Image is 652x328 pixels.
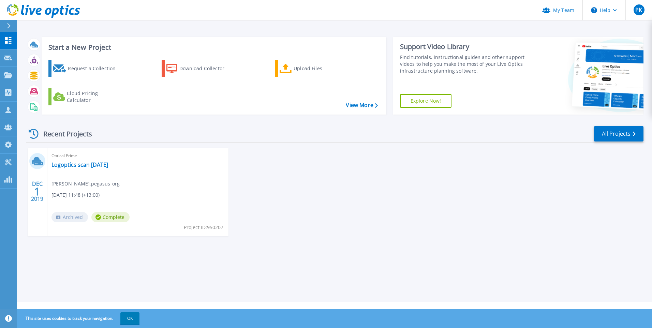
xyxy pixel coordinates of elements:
span: [DATE] 11:48 (+13:00) [51,191,100,199]
span: Archived [51,212,88,222]
span: 1 [34,189,40,194]
a: Upload Files [275,60,351,77]
span: Project ID: 950207 [184,224,223,231]
h3: Start a New Project [48,44,377,51]
div: Find tutorials, instructional guides and other support videos to help you make the most of your L... [400,54,528,74]
span: [PERSON_NAME] , pegasus_org [51,180,120,188]
div: Recent Projects [26,125,101,142]
a: Download Collector [162,60,238,77]
a: Explore Now! [400,94,452,108]
div: Upload Files [294,62,348,75]
a: View More [346,102,377,108]
span: Optical Prime [51,152,224,160]
span: This site uses cookies to track your navigation. [19,312,139,325]
div: Download Collector [179,62,234,75]
span: PK [635,7,642,13]
a: Cloud Pricing Calculator [48,88,124,105]
a: Request a Collection [48,60,124,77]
a: Logoptics scan [DATE] [51,161,108,168]
div: DEC 2019 [31,179,44,204]
a: All Projects [594,126,643,141]
span: Complete [91,212,130,222]
div: Cloud Pricing Calculator [67,90,121,104]
div: Request a Collection [68,62,122,75]
div: Support Video Library [400,42,528,51]
button: OK [120,312,139,325]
